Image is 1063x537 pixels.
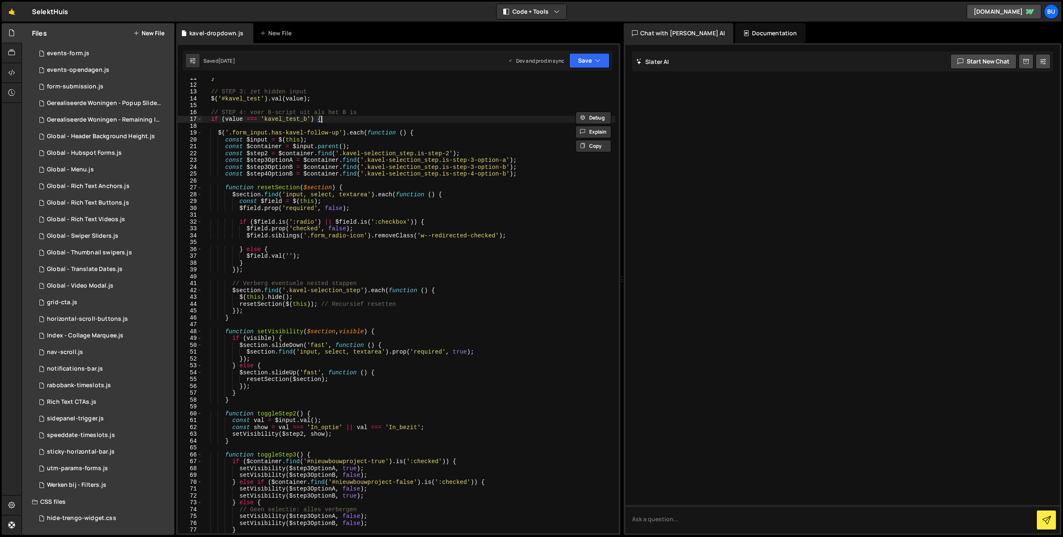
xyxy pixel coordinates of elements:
[32,261,174,278] div: 3807/6692.js
[576,112,611,124] button: Debug
[32,410,174,427] div: 3807/10130.js
[47,116,162,124] div: Gerealiseerde Woningen - Remaining Images.js
[32,444,174,460] div: 3807/12776.js
[178,109,202,116] div: 16
[178,246,202,253] div: 36
[32,510,174,527] div: 3807/24520.css
[47,415,104,422] div: sidepanel-trigger.js
[178,171,202,178] div: 25
[47,448,115,456] div: sticky-horizontal-bar.js
[260,29,295,37] div: New File
[32,195,174,211] div: 3807/6690.js
[624,23,733,43] div: Chat with [PERSON_NAME] AI
[32,95,177,112] div: 3807/6683.js
[178,315,202,322] div: 46
[569,53,610,68] button: Save
[636,58,669,66] h2: Slater AI
[178,280,202,287] div: 41
[178,150,202,157] div: 22
[178,205,202,212] div: 30
[178,294,202,301] div: 43
[178,452,202,459] div: 66
[47,465,108,472] div: utm-params-forms.js
[32,62,174,78] div: 3807/17740.js
[178,356,202,363] div: 52
[576,126,611,138] button: Explain
[47,100,162,107] div: Gerealiseerde Woningen - Popup Slider.js
[178,273,202,281] div: 40
[735,23,805,43] div: Documentation
[1044,4,1059,19] a: Bu
[32,178,174,195] div: 3807/6688.js
[178,444,202,452] div: 65
[178,403,202,410] div: 59
[47,50,89,57] div: events-form.js
[178,191,202,198] div: 28
[178,239,202,246] div: 35
[32,327,174,344] div: 3807/6682.js
[178,328,202,335] div: 48
[189,29,243,37] div: kavel-dropdown.js
[178,164,202,171] div: 24
[32,361,174,377] div: 3807/17727.js
[133,30,164,37] button: New File
[178,123,202,130] div: 18
[47,299,77,306] div: grid-cta.js
[178,88,202,95] div: 13
[2,2,22,22] a: 🤙
[178,308,202,315] div: 45
[47,83,103,90] div: form-submission.js
[32,211,174,228] div: 3807/6689.js
[47,315,128,323] div: horizontal-scroll-buttons.js
[178,287,202,294] div: 42
[178,493,202,500] div: 72
[32,294,174,311] div: 3807/21510.js
[32,128,174,145] div: 3807/6684.js
[178,424,202,431] div: 62
[178,260,202,267] div: 38
[178,438,202,445] div: 64
[178,157,202,164] div: 23
[178,143,202,150] div: 21
[178,431,202,438] div: 63
[178,342,202,349] div: 50
[178,383,202,390] div: 56
[178,75,202,82] div: 11
[47,216,125,223] div: Global - Rich Text Videos.js
[178,506,202,513] div: 74
[178,472,202,479] div: 69
[178,527,202,534] div: 77
[32,112,177,128] div: 3807/6687.js
[32,161,174,178] div: 3807/6686.js
[178,184,202,191] div: 27
[178,479,202,486] div: 70
[32,45,174,62] div: 3807/12767.js
[47,398,96,406] div: Rich Text CTAs.js
[32,460,174,477] div: 3807/11262.js
[47,183,130,190] div: Global - Rich Text Anchors.js
[47,232,118,240] div: Global - Swiper Sliders.js
[47,481,106,489] div: Werken bij - Filters.js
[32,228,174,244] div: 3807/6691.js
[32,427,174,444] div: 3807/17666.js
[178,137,202,144] div: 20
[178,178,202,185] div: 26
[178,390,202,397] div: 57
[32,78,174,95] div: 3807/11488.js
[32,311,174,327] div: 3807/24517.js
[178,417,202,424] div: 61
[47,432,115,439] div: speeddate-timeslots.js
[178,499,202,506] div: 73
[178,465,202,472] div: 68
[950,54,1016,69] button: Start new chat
[178,129,202,137] div: 19
[178,486,202,493] div: 71
[576,140,611,152] button: Copy
[47,365,103,373] div: notifications-bar.js
[178,301,202,308] div: 44
[22,493,174,510] div: CSS files
[47,349,83,356] div: nav-scroll.js
[47,266,122,273] div: Global - Translate Dates.js
[178,513,202,520] div: 75
[178,335,202,342] div: 49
